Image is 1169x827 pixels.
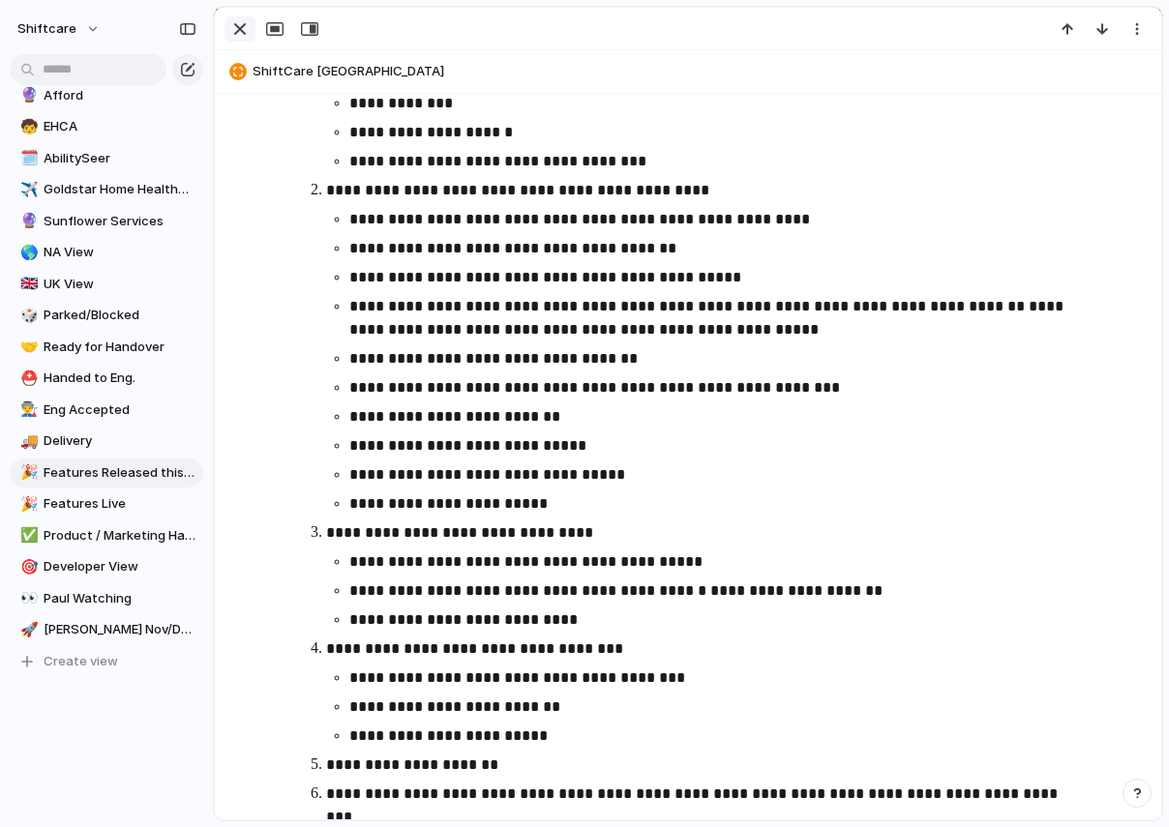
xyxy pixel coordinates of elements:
span: Features Live [44,494,196,514]
span: [PERSON_NAME] Nov/Dec List [44,620,196,639]
button: 🇬🇧 [17,275,37,294]
div: 🌎 [20,242,34,264]
div: 🧒 [20,116,34,138]
div: 🎯 [20,556,34,578]
a: ✅Product / Marketing Handover [10,521,203,550]
span: Product / Marketing Handover [44,526,196,546]
div: 🎉 [20,461,34,484]
button: 👨‍🏭 [17,400,37,420]
a: 👨‍🏭Eng Accepted [10,396,203,425]
span: NA View [44,243,196,262]
button: ✅ [17,526,37,546]
a: 🎲Parked/Blocked [10,301,203,330]
div: ✈️ [20,179,34,201]
div: 🇬🇧 [20,273,34,295]
span: Create view [44,652,118,671]
button: 🔮 [17,212,37,231]
button: 🚀 [17,620,37,639]
a: 🔮Afford [10,81,203,110]
button: ⛑️ [17,369,37,388]
div: 🗓️ [20,147,34,169]
span: UK View [44,275,196,294]
span: AbilitySeer [44,149,196,168]
div: 🔮 [20,210,34,232]
button: 🧒 [17,117,37,136]
span: Developer View [44,557,196,576]
button: 🤝 [17,338,37,357]
div: ✅ [20,524,34,546]
span: ShiftCare [GEOGRAPHIC_DATA] [253,62,1153,81]
button: 🔮 [17,86,37,105]
a: 🎯Developer View [10,552,203,581]
div: 🎉 [20,493,34,516]
span: Features Released this week [44,463,196,483]
span: shiftcare [17,19,76,39]
a: 🤝Ready for Handover [10,333,203,362]
a: 🗓️AbilitySeer [10,144,203,173]
button: 👀 [17,589,37,608]
button: ShiftCare [GEOGRAPHIC_DATA] [224,56,1153,87]
span: Delivery [44,431,196,451]
a: 🚚Delivery [10,427,203,456]
button: 🎲 [17,306,37,325]
span: Parked/Blocked [44,306,196,325]
a: ✈️Goldstar Home Healthcare [10,175,203,204]
a: 🎉Features Live [10,489,203,518]
span: Ready for Handover [44,338,196,357]
span: Goldstar Home Healthcare [44,180,196,199]
button: 🎉 [17,494,37,514]
span: Eng Accepted [44,400,196,420]
span: Afford [44,86,196,105]
button: shiftcare [9,14,110,44]
button: 🌎 [17,243,37,262]
div: 👨‍🏭 [20,399,34,421]
a: 🇬🇧UK View [10,270,203,299]
a: 🚀[PERSON_NAME] Nov/Dec List [10,615,203,644]
a: 🌎NA View [10,238,203,267]
div: 🤝 [20,336,34,358]
button: 🎉 [17,463,37,483]
div: 🚚 [20,430,34,453]
a: 🎉Features Released this week [10,458,203,487]
span: Paul Watching [44,589,196,608]
a: 🔮Sunflower Services [10,207,203,236]
button: ✈️ [17,180,37,199]
div: 👀 [20,587,34,609]
a: 👀Paul Watching [10,584,203,613]
button: 🚚 [17,431,37,451]
a: 🧒EHCA [10,112,203,141]
span: EHCA [44,117,196,136]
button: 🗓️ [17,149,37,168]
a: ⛑️Handed to Eng. [10,364,203,393]
span: Sunflower Services [44,212,196,231]
div: 🔮 [20,84,34,106]
span: Handed to Eng. [44,369,196,388]
div: 🚀 [20,619,34,641]
div: ⛑️ [20,368,34,390]
div: 🎲 [20,305,34,327]
button: Create view [10,647,203,676]
button: 🎯 [17,557,37,576]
